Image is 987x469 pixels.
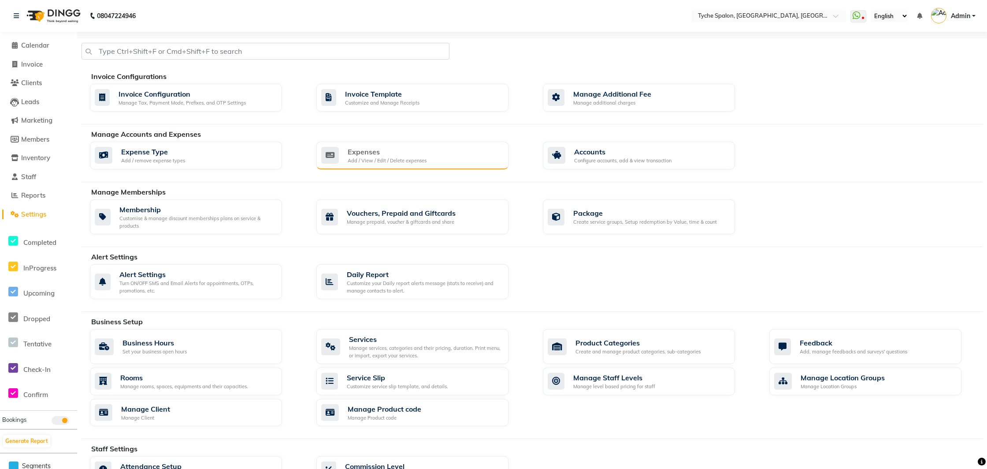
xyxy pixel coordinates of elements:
[316,399,530,427] a: Manage Product codeManage Product code
[121,146,185,157] div: Expense Type
[573,89,651,99] div: Manage Additional Fee
[2,116,75,126] a: Marketing
[21,191,45,199] span: Reports
[21,79,42,87] span: Clients
[345,89,419,99] div: Invoice Template
[119,280,275,294] div: Turn ON/OFF SMS and Email Alerts for appointments, OTPs, promotions, etc.
[2,191,75,201] a: Reports
[23,340,52,348] span: Tentative
[349,334,501,345] div: Services
[2,78,75,88] a: Clients
[121,157,185,165] div: Add / remove expense types
[801,372,885,383] div: Manage Location Groups
[347,218,456,226] div: Manage prepaid, voucher & giftcards and share
[23,390,48,399] span: Confirm
[574,146,672,157] div: Accounts
[348,157,427,165] div: Add / View / Edit / Delete expenses
[316,84,530,112] a: Invoice TemplateCustomize and Manage Receipts
[2,60,75,70] a: Invoice
[2,97,75,107] a: Leads
[97,4,136,28] b: 08047224946
[90,329,303,364] a: Business HoursSet your business open hours
[573,218,717,226] div: Create service groups, Setup redemption by Value, time & count
[543,329,756,364] a: Product CategoriesCreate and manage product categories, sub-categories
[316,199,530,234] a: Vouchers, Prepaid and GiftcardsManage prepaid, voucher & giftcards and share
[90,199,303,234] a: MembershipCustomise & manage discount memberships plans on service & products
[349,345,501,359] div: Manage services, categories and their pricing, duration. Print menu, or import, export your servi...
[119,269,275,280] div: Alert Settings
[347,383,448,390] div: Customize service slip template, and details.
[22,4,83,28] img: logo
[769,329,983,364] a: FeedbackAdd, manage feedbacks and surveys' questions
[21,154,50,162] span: Inventory
[347,372,448,383] div: Service Slip
[21,116,52,124] span: Marketing
[769,368,983,395] a: Manage Location GroupsManage Location Groups
[573,99,651,107] div: Manage additional charges
[348,414,421,422] div: Manage Product code
[2,172,75,182] a: Staff
[21,60,43,68] span: Invoice
[23,238,56,247] span: Completed
[574,157,672,165] div: Configure accounts, add & view transaction
[573,208,717,218] div: Package
[119,215,275,229] div: Customise & manage discount memberships plans on service & products
[345,99,419,107] div: Customize and Manage Receipts
[90,142,303,170] a: Expense TypeAdd / remove expense types
[316,142,530,170] a: ExpensesAdd / View / Edit / Delete expenses
[21,135,49,143] span: Members
[2,416,26,423] span: Bookings
[21,98,39,106] span: Leads
[23,264,56,272] span: InProgress
[23,365,51,374] span: Check-In
[543,84,756,112] a: Manage Additional FeeManage additional charges
[348,404,421,414] div: Manage Product code
[800,348,907,356] div: Add, manage feedbacks and surveys' questions
[119,204,275,215] div: Membership
[3,435,50,447] button: Generate Report
[119,99,246,107] div: Manage Tax, Payment Mode, Prefixes, and OTP Settings
[348,146,427,157] div: Expenses
[931,8,946,23] img: Admin
[575,348,701,356] div: Create and manage product categories, sub-categories
[122,348,187,356] div: Set your business open hours
[90,368,303,395] a: RoomsManage rooms, spaces, equipments and their capacities.
[90,264,303,299] a: Alert SettingsTurn ON/OFF SMS and Email Alerts for appointments, OTPs, promotions, etc.
[21,173,36,181] span: Staff
[120,383,248,390] div: Manage rooms, spaces, equipments and their capacities.
[2,153,75,163] a: Inventory
[573,383,655,390] div: Manage level based pricing for staff
[543,368,756,395] a: Manage Staff LevelsManage level based pricing for staff
[347,269,501,280] div: Daily Report
[119,89,246,99] div: Invoice Configuration
[573,372,655,383] div: Manage Staff Levels
[90,399,303,427] a: Manage ClientManage Client
[316,329,530,364] a: ServicesManage services, categories and their pricing, duration. Print menu, or import, export yo...
[801,383,885,390] div: Manage Location Groups
[2,135,75,145] a: Members
[543,142,756,170] a: AccountsConfigure accounts, add & view transaction
[575,338,701,348] div: Product Categories
[121,404,170,414] div: Manage Client
[122,338,187,348] div: Business Hours
[90,84,303,112] a: Invoice ConfigurationManage Tax, Payment Mode, Prefixes, and OTP Settings
[2,210,75,220] a: Settings
[543,199,756,234] a: PackageCreate service groups, Setup redemption by Value, time & count
[121,414,170,422] div: Manage Client
[21,41,49,49] span: Calendar
[800,338,907,348] div: Feedback
[316,264,530,299] a: Daily ReportCustomize your Daily report alerts message (stats to receive) and manage contacts to ...
[347,280,501,294] div: Customize your Daily report alerts message (stats to receive) and manage contacts to alert.
[2,41,75,51] a: Calendar
[347,208,456,218] div: Vouchers, Prepaid and Giftcards
[120,372,248,383] div: Rooms
[951,11,970,21] span: Admin
[21,210,46,218] span: Settings
[316,368,530,395] a: Service SlipCustomize service slip template, and details.
[23,315,50,323] span: Dropped
[23,289,55,297] span: Upcoming
[82,43,449,60] input: Type Ctrl+Shift+F or Cmd+Shift+F to search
